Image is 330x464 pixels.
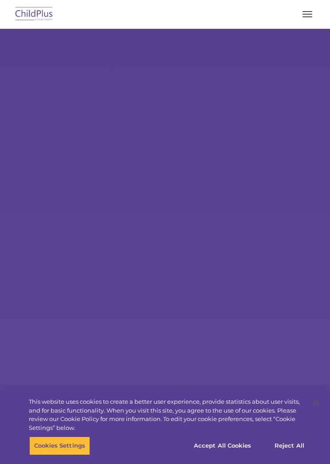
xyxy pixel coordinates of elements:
[306,393,326,413] button: Close
[189,437,256,455] button: Accept All Cookies
[29,398,306,432] div: This website uses cookies to create a better user experience, provide statistics about user visit...
[29,437,90,455] button: Cookies Settings
[13,4,55,25] img: ChildPlus by Procare Solutions
[262,437,317,455] button: Reject All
